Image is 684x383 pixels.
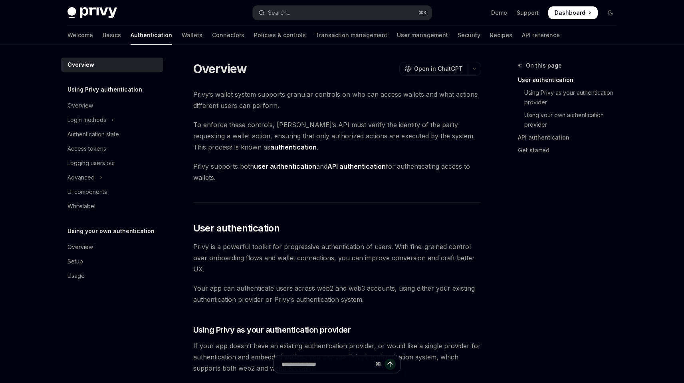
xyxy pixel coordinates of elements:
[193,62,247,76] h1: Overview
[193,161,481,183] span: Privy supports both and for authenticating access to wallets.
[253,6,432,20] button: Open search
[385,359,396,370] button: Send message
[67,173,95,182] div: Advanced
[61,170,163,185] button: Toggle Advanced section
[555,9,585,17] span: Dashboard
[61,254,163,269] a: Setup
[193,89,481,111] span: Privy’s wallet system supports granular controls on who can access wallets and what actions diffe...
[548,6,598,19] a: Dashboard
[282,355,372,373] input: Ask a question...
[67,187,107,197] div: UI components
[61,269,163,283] a: Usage
[518,109,623,131] a: Using your own authentication provider
[67,257,83,266] div: Setup
[327,162,386,170] strong: API authentication
[103,26,121,45] a: Basics
[270,143,317,151] strong: authentication
[67,101,93,110] div: Overview
[193,340,481,374] span: If your app doesn’t have an existing authentication provider, or would like a single provider for...
[67,7,117,18] img: dark logo
[399,62,468,76] button: Open in ChatGPT
[193,324,351,335] span: Using Privy as your authentication provider
[397,26,448,45] a: User management
[61,185,163,199] a: UI components
[61,113,163,127] button: Toggle Login methods section
[518,74,623,86] a: User authentication
[491,9,507,17] a: Demo
[67,271,85,281] div: Usage
[254,26,306,45] a: Policies & controls
[67,60,94,70] div: Overview
[61,98,163,113] a: Overview
[458,26,480,45] a: Security
[61,199,163,213] a: Whitelabel
[418,10,427,16] span: ⌘ K
[67,242,93,252] div: Overview
[518,86,623,109] a: Using Privy as your authentication provider
[518,131,623,144] a: API authentication
[193,119,481,153] span: To enforce these controls, [PERSON_NAME]’s API must verify the identity of the party requesting a...
[522,26,560,45] a: API reference
[67,201,95,211] div: Whitelabel
[61,127,163,142] a: Authentication state
[61,156,163,170] a: Logging users out
[61,240,163,254] a: Overview
[67,226,155,236] h5: Using your own authentication
[67,26,93,45] a: Welcome
[315,26,387,45] a: Transaction management
[490,26,512,45] a: Recipes
[61,142,163,156] a: Access tokens
[526,61,562,70] span: On this page
[193,241,481,275] span: Privy is a powerful toolkit for progressive authentication of users. With fine-grained control ov...
[67,85,142,94] h5: Using Privy authentication
[193,222,280,235] span: User authentication
[414,65,463,73] span: Open in ChatGPT
[67,158,115,168] div: Logging users out
[67,144,106,154] div: Access tokens
[182,26,202,45] a: Wallets
[67,130,119,139] div: Authentication state
[517,9,539,17] a: Support
[518,144,623,157] a: Get started
[212,26,244,45] a: Connectors
[67,115,106,125] div: Login methods
[604,6,617,19] button: Toggle dark mode
[254,162,316,170] strong: user authentication
[61,58,163,72] a: Overview
[268,8,290,18] div: Search...
[193,283,481,305] span: Your app can authenticate users across web2 and web3 accounts, using either your existing authent...
[131,26,172,45] a: Authentication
